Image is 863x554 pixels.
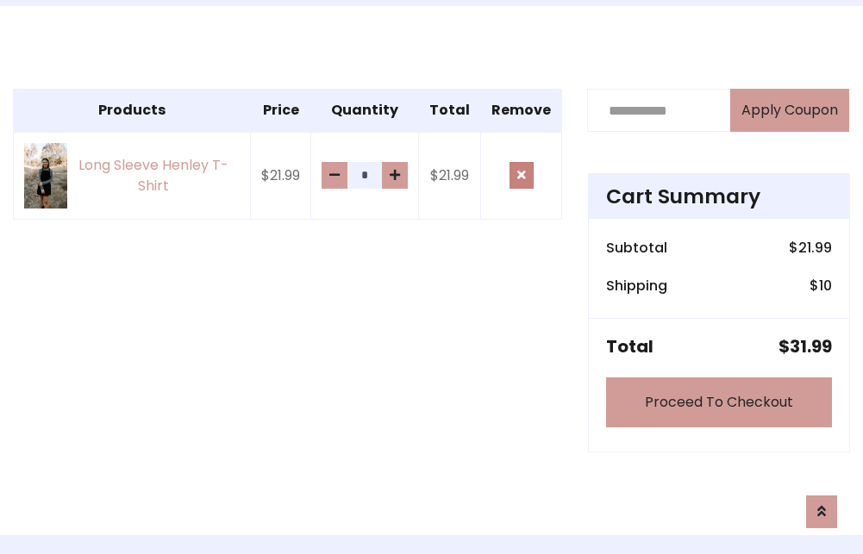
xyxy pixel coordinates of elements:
h6: Subtotal [606,240,667,256]
td: $21.99 [251,132,311,219]
span: 31.99 [790,334,832,358]
a: Long Sleeve Henley T-Shirt [24,143,240,208]
h5: $ [779,336,832,357]
span: 21.99 [798,238,832,258]
h6: Shipping [606,277,667,294]
h6: $ [789,240,832,256]
th: Quantity [311,90,419,133]
th: Remove [481,90,562,133]
th: Products [14,90,251,133]
td: $21.99 [419,132,481,219]
a: Proceed To Checkout [606,377,832,427]
th: Price [251,90,311,133]
h4: Cart Summary [606,184,832,209]
th: Total [419,90,481,133]
h6: $ [810,277,832,294]
span: 10 [819,276,832,296]
button: Apply Coupon [730,89,849,132]
h5: Total [606,336,654,357]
